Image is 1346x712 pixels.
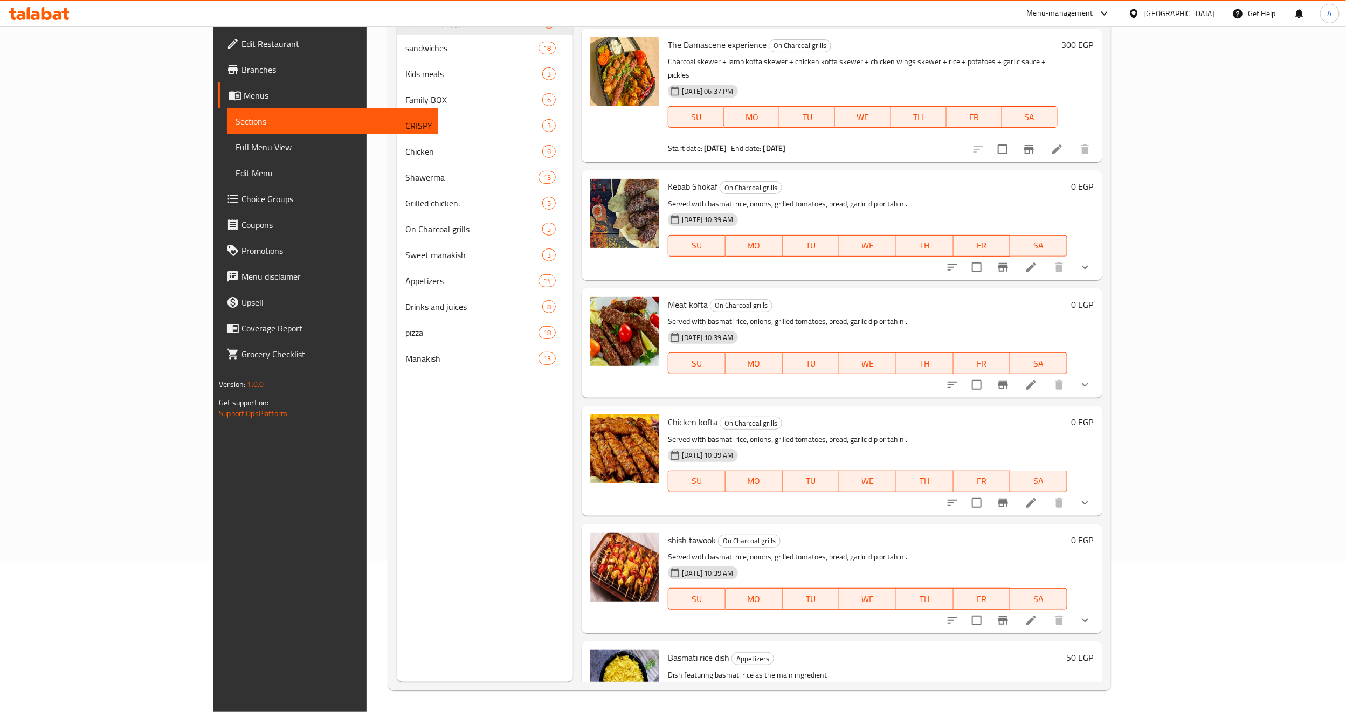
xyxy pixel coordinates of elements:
[958,238,1006,253] span: FR
[1328,8,1332,19] span: A
[218,289,438,315] a: Upsell
[405,145,542,158] span: Chicken
[1072,414,1094,430] h6: 0 EGP
[590,179,659,248] img: Kebab Shokaf
[244,89,430,102] span: Menus
[405,326,539,339] span: pizza
[1072,297,1094,312] h6: 0 EGP
[730,238,778,253] span: MO
[965,374,988,396] span: Select to update
[397,61,573,87] div: Kids meals3
[543,250,555,260] span: 3
[954,235,1011,257] button: FR
[397,190,573,216] div: Grilled chicken.5
[539,274,556,287] div: items
[1006,109,1053,125] span: SA
[1014,473,1063,489] span: SA
[896,352,954,374] button: TH
[1072,254,1098,280] button: show more
[1062,37,1094,52] h6: 300 EGP
[397,35,573,61] div: sandwiches18
[668,433,1067,446] p: Served with basmati rice, onions, grilled tomatoes, bread, garlic dip or tahini.
[668,141,702,155] span: Start date:
[990,254,1016,280] button: Branch-specific-item
[954,588,1011,610] button: FR
[940,490,965,516] button: sort-choices
[397,268,573,294] div: Appetizers14
[668,315,1067,328] p: Served with basmati rice, onions, grilled tomatoes, bread, garlic dip or tahini.
[1046,254,1072,280] button: delete
[397,294,573,320] div: Drinks and juices8
[787,356,836,371] span: TU
[397,216,573,242] div: On Charcoal grills5
[990,607,1016,633] button: Branch-specific-item
[730,473,778,489] span: MO
[542,248,556,261] div: items
[668,550,1067,564] p: Served with basmati rice, onions, grilled tomatoes, bread, garlic dip or tahini.
[1067,650,1094,665] h6: 50 EGP
[219,396,268,410] span: Get support on:
[236,115,430,128] span: Sections
[958,473,1006,489] span: FR
[1014,238,1063,253] span: SA
[835,106,891,128] button: WE
[720,417,782,430] span: On Charcoal grills
[896,471,954,492] button: TH
[1144,8,1215,19] div: [GEOGRAPHIC_DATA]
[405,42,539,54] span: sandwiches
[668,197,1067,211] p: Served with basmati rice, onions, grilled tomatoes, bread, garlic dip or tahini.
[668,588,726,610] button: SU
[247,377,264,391] span: 1.0.0
[218,31,438,57] a: Edit Restaurant
[1079,261,1092,274] svg: Show Choices
[728,109,775,125] span: MO
[673,356,721,371] span: SU
[965,256,988,279] span: Select to update
[901,238,949,253] span: TH
[901,356,949,371] span: TH
[673,109,720,125] span: SU
[1072,372,1098,398] button: show more
[991,138,1014,161] span: Select to update
[769,39,831,52] div: On Charcoal grills
[590,414,659,483] img: Chicken kofta
[218,315,438,341] a: Coverage Report
[397,164,573,190] div: Shawerma13
[891,106,947,128] button: TH
[543,302,555,312] span: 8
[726,588,783,610] button: MO
[397,87,573,113] div: Family BOX6
[405,119,542,132] div: CRISPY
[710,299,772,312] div: On Charcoal grills
[704,141,727,155] b: [DATE]
[405,300,542,313] span: Drinks and juices
[218,82,438,108] a: Menus
[947,106,1002,128] button: FR
[839,352,896,374] button: WE
[543,147,555,157] span: 6
[227,134,438,160] a: Full Menu View
[726,471,783,492] button: MO
[783,352,840,374] button: TU
[241,270,430,283] span: Menu disclaimer
[218,212,438,238] a: Coupons
[397,139,573,164] div: Chicken6
[839,109,886,125] span: WE
[542,119,556,132] div: items
[1072,533,1094,548] h6: 0 EGP
[218,57,438,82] a: Branches
[668,352,726,374] button: SU
[542,300,556,313] div: items
[1027,7,1093,20] div: Menu-management
[405,352,539,365] span: Manakish
[844,473,892,489] span: WE
[678,568,737,578] span: [DATE] 10:39 AM
[668,668,1062,682] p: Dish featuring basmati rice as the main ingredient
[241,296,430,309] span: Upsell
[539,42,556,54] div: items
[668,296,708,313] span: Meat kofta
[784,109,831,125] span: TU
